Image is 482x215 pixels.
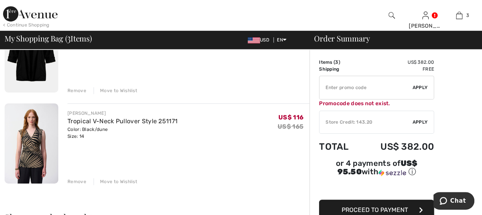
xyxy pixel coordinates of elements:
img: Sezzle [378,169,406,176]
td: US$ 382.00 [360,134,434,160]
img: Relaxed Fit Hip-Length Jacket Style 252150 [5,12,58,93]
span: Apply [413,84,428,91]
img: My Info [422,11,429,20]
div: Order Summary [305,35,477,42]
div: Move to Wishlist [94,87,137,94]
span: 3 [335,60,338,65]
td: Free [360,66,434,73]
img: search the website [388,11,395,20]
div: Remove [67,178,86,185]
iframe: Opens a widget where you can chat to one of our agents [433,192,474,211]
span: US$ 116 [278,114,303,121]
span: 3 [67,33,71,43]
input: Promo code [319,76,413,99]
td: US$ 382.00 [360,59,434,66]
div: or 4 payments of with [319,160,434,177]
a: Sign In [422,12,429,19]
img: US Dollar [248,37,260,43]
span: Apply [413,119,428,126]
div: Move to Wishlist [94,178,137,185]
span: US$ 95.50 [337,159,417,176]
span: EN [277,37,286,43]
div: < Continue Shopping [3,21,49,28]
span: My Shopping Bag ( Items) [5,35,92,42]
s: US$ 165 [278,123,303,130]
a: 3 [443,11,475,20]
span: USD [248,37,272,43]
td: Items ( ) [319,59,360,66]
iframe: PayPal-paypal [319,180,434,197]
a: Tropical V-Neck Pullover Style 251171 [67,117,178,125]
div: Promocode does not exist. [319,99,434,107]
div: [PERSON_NAME] [409,22,442,30]
span: 3 [466,12,469,19]
img: My Bag [456,11,462,20]
div: [PERSON_NAME] [67,110,178,117]
img: 1ère Avenue [3,6,58,21]
td: Total [319,134,360,160]
div: Color: Black/dune Size: 14 [67,126,178,140]
span: Proceed to Payment [342,206,408,213]
div: or 4 payments ofUS$ 95.50withSezzle Click to learn more about Sezzle [319,160,434,180]
td: Shipping [319,66,360,73]
img: Tropical V-Neck Pullover Style 251171 [5,103,58,184]
div: Store Credit: 143.20 [319,119,413,126]
div: Remove [67,87,86,94]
